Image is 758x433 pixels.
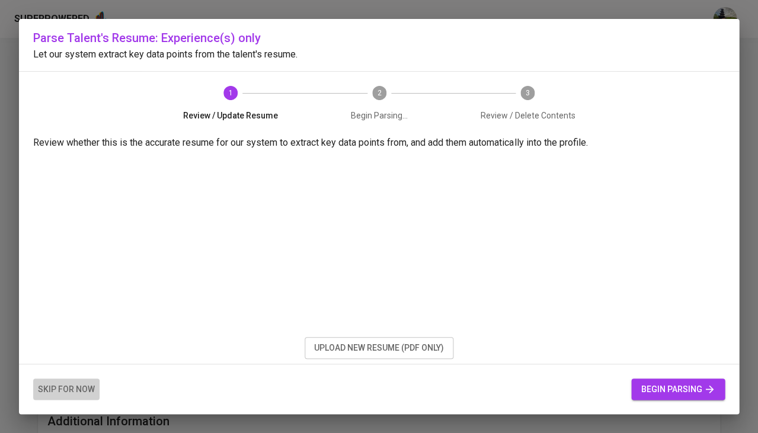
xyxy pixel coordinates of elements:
text: 3 [526,89,530,97]
iframe: 06e280335e45dc60d6dc48463b41cdc1.pdf [33,155,725,392]
span: Review / Update Resume [161,110,300,121]
button: begin parsing [631,379,725,400]
text: 1 [228,89,232,97]
button: skip for now [33,379,100,400]
button: upload new resume (pdf only) [305,337,453,359]
span: Begin Parsing... [309,110,449,121]
p: Let our system extract key data points from the talent's resume. [33,47,725,62]
p: Review whether this is the accurate resume for our system to extract key data points from, and ad... [33,136,725,150]
span: skip for now [38,382,95,397]
span: upload new resume (pdf only) [314,341,444,355]
text: 2 [377,89,381,97]
h6: Parse Talent's Resume: Experience(s) only [33,28,725,47]
span: Review / Delete Contents [458,110,597,121]
span: begin parsing [641,382,715,397]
